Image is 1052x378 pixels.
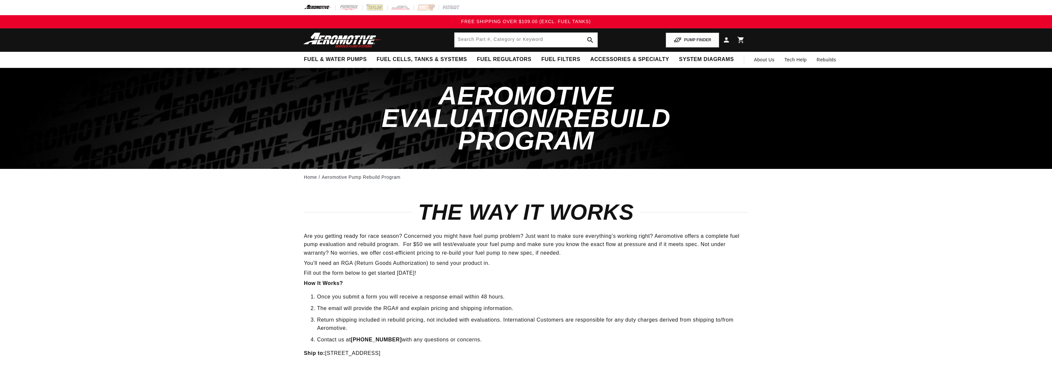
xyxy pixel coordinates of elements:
img: Aeromotive [302,32,384,48]
a: Home [304,173,317,181]
p: You'll need an RGA (Return Goods Authorization) to send your product in. [304,259,748,268]
summary: Accessories & Specialty [585,52,674,67]
input: Search by Part Number, Category or Keyword [454,33,598,47]
summary: Tech Help [779,52,812,68]
summary: Fuel Cells, Tanks & Systems [372,52,472,67]
span: Rebuilds [817,56,836,63]
li: Once you submit a form you will receive a response email within 48 hours. [317,293,748,301]
span: Aeromotive Evaluation/Rebuild Program [382,81,671,155]
button: PUMP FINDER [666,33,719,47]
li: Contact us at with any questions or concerns. [317,335,748,344]
span: Accessories & Specialty [590,56,669,63]
span: FREE SHIPPING OVER $109.00 (EXCL. FUEL TANKS) [461,19,591,24]
span: Tech Help [784,56,807,63]
span: System Diagrams [679,56,734,63]
summary: Rebuilds [812,52,841,68]
p: Are you getting ready for race season? Concerned you might have fuel pump problem? Just want to m... [304,232,748,257]
a: Aeromotive Pump Rebuild Program [322,173,400,181]
p: [STREET_ADDRESS] [304,349,748,358]
a: [PHONE_NUMBER] [351,337,402,342]
p: Fill out the form below to get started [DATE]! [304,269,748,277]
summary: Fuel Filters [536,52,585,67]
h2: THE WAY IT WORKS [304,203,748,222]
span: Fuel & Water Pumps [304,56,367,63]
strong: How It Works? [304,280,343,286]
summary: Fuel & Water Pumps [299,52,372,67]
strong: Ship to: [304,350,325,356]
span: About Us [754,57,774,62]
span: Fuel Cells, Tanks & Systems [377,56,467,63]
summary: Fuel Regulators [472,52,536,67]
span: Fuel Filters [541,56,580,63]
summary: System Diagrams [674,52,739,67]
span: Fuel Regulators [477,56,531,63]
li: Return shipping included in rebuild pricing, not included with evaluations. International Custome... [317,316,748,332]
button: search button [583,33,598,47]
nav: breadcrumbs [304,173,748,181]
a: About Us [749,52,779,68]
li: The email will provide the RGA# and explain pricing and shipping information. [317,304,748,313]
